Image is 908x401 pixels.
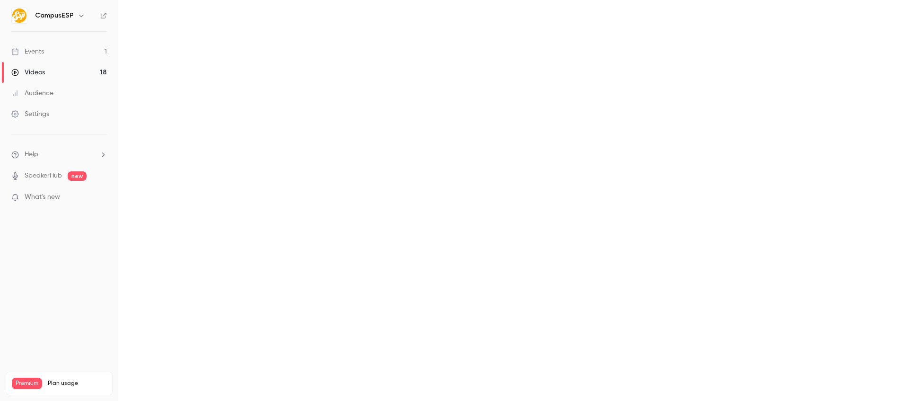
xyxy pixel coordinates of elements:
span: Premium [12,378,42,389]
div: Videos [11,68,45,77]
div: Audience [11,89,53,98]
img: CampusESP [12,8,27,23]
span: new [68,171,87,181]
span: Help [25,150,38,160]
div: Settings [11,109,49,119]
span: What's new [25,192,60,202]
a: SpeakerHub [25,171,62,181]
span: Plan usage [48,380,106,387]
div: Events [11,47,44,56]
li: help-dropdown-opener [11,150,107,160]
iframe: Noticeable Trigger [96,193,107,202]
h6: CampusESP [35,11,74,20]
